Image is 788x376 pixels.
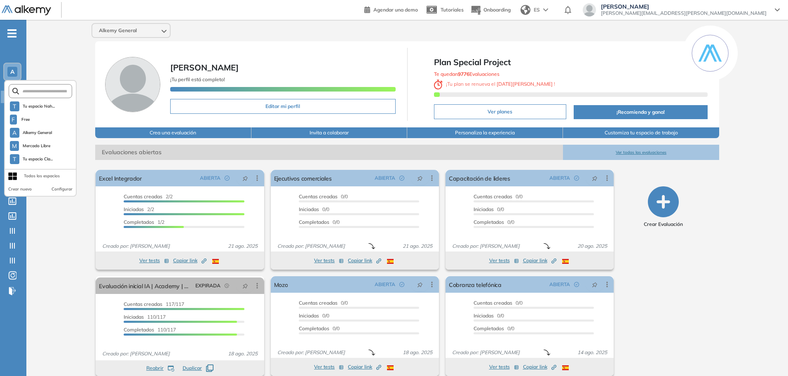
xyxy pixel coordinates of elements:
[299,193,338,200] span: Cuentas creadas
[124,206,154,212] span: 2/2
[348,362,381,372] button: Copiar link
[170,62,239,73] span: [PERSON_NAME]
[236,279,254,292] button: pushpin
[251,127,407,138] button: Invita a colaborar
[411,172,429,185] button: pushpin
[523,257,556,264] span: Copiar link
[592,175,598,181] span: pushpin
[458,71,469,77] b: 9776
[2,5,51,16] img: Logo
[586,278,604,291] button: pushpin
[474,313,494,319] span: Iniciadas
[299,325,329,331] span: Completados
[225,242,261,250] span: 21 ago. 2025
[8,186,32,193] button: Crear nuevo
[299,193,348,200] span: 0/0
[146,364,174,372] button: Reabrir
[274,170,332,186] a: Ejecutivos comerciales
[146,364,164,372] span: Reabrir
[225,176,230,181] span: check-circle
[592,281,598,288] span: pushpin
[434,104,567,119] button: Ver planes
[13,156,16,162] span: T
[364,4,418,14] a: Agendar una demo
[373,7,418,13] span: Agendar una demo
[470,1,511,19] button: Onboarding
[299,300,348,306] span: 0/0
[562,259,569,264] img: ESP
[173,256,206,266] button: Copiar link
[399,349,436,356] span: 18 ago. 2025
[375,174,395,182] span: ABIERTA
[640,280,788,376] div: Widget de chat
[521,5,530,15] img: world
[274,349,348,356] span: Creado por: [PERSON_NAME]
[242,175,248,181] span: pushpin
[95,127,251,138] button: Crea una evaluación
[99,277,192,294] a: Evaluación inicial IA | Academy | Pomelo
[474,325,514,331] span: 0/0
[434,56,708,68] span: Plan Special Project
[139,256,169,266] button: Ver tests
[441,7,464,13] span: Tutoriales
[543,8,548,12] img: arrow
[489,362,519,372] button: Ver tests
[7,33,16,34] i: -
[474,219,504,225] span: Completados
[387,259,394,264] img: ESP
[474,193,512,200] span: Cuentas creadas
[212,259,219,264] img: ESP
[434,80,443,89] img: clock-svg
[601,10,767,16] span: [PERSON_NAME][EMAIL_ADDRESS][PERSON_NAME][DOMAIN_NAME]
[195,282,220,289] span: EXPIRADA
[474,193,523,200] span: 0/0
[399,242,436,250] span: 21 ago. 2025
[299,206,319,212] span: Iniciadas
[124,193,162,200] span: Cuentas creadas
[495,81,554,87] b: [DATE][PERSON_NAME]
[95,145,563,160] span: Evaluaciones abiertas
[24,173,60,179] div: Todos los espacios
[586,172,604,185] button: pushpin
[225,283,230,288] span: field-time
[124,327,176,333] span: 110/117
[434,81,556,87] span: ¡ Tu plan se renueva el !
[474,325,504,331] span: Completados
[124,327,154,333] span: Completados
[124,314,144,320] span: Iniciadas
[124,193,173,200] span: 2/2
[489,256,519,266] button: Ver tests
[314,256,344,266] button: Ver tests
[417,175,423,181] span: pushpin
[23,103,55,110] span: Tu espacio Nah...
[449,170,510,186] a: Capacitación de lideres
[574,349,610,356] span: 14 ago. 2025
[52,186,73,193] button: Configurar
[105,57,160,112] img: Foto de perfil
[474,206,494,212] span: Iniciadas
[534,6,540,14] span: ES
[644,221,683,228] span: Crear Evaluación
[170,99,395,114] button: Editar mi perfil
[375,281,395,288] span: ABIERTA
[299,219,340,225] span: 0/0
[449,242,523,250] span: Creado por: [PERSON_NAME]
[12,143,17,149] span: M
[99,27,137,34] span: Alkemy General
[348,363,381,371] span: Copiar link
[124,206,144,212] span: Iniciadas
[200,174,220,182] span: ABIERTA
[563,127,719,138] button: Customiza tu espacio de trabajo
[124,301,184,307] span: 117/117
[523,362,556,372] button: Copiar link
[644,186,683,228] button: Crear Evaluación
[274,276,288,293] a: Mozo
[299,219,329,225] span: Completados
[474,206,504,212] span: 0/0
[549,281,570,288] span: ABIERTA
[549,174,570,182] span: ABIERTA
[449,276,502,293] a: Cobranza telefónica
[299,300,338,306] span: Cuentas creadas
[299,206,329,212] span: 0/0
[10,68,14,75] span: A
